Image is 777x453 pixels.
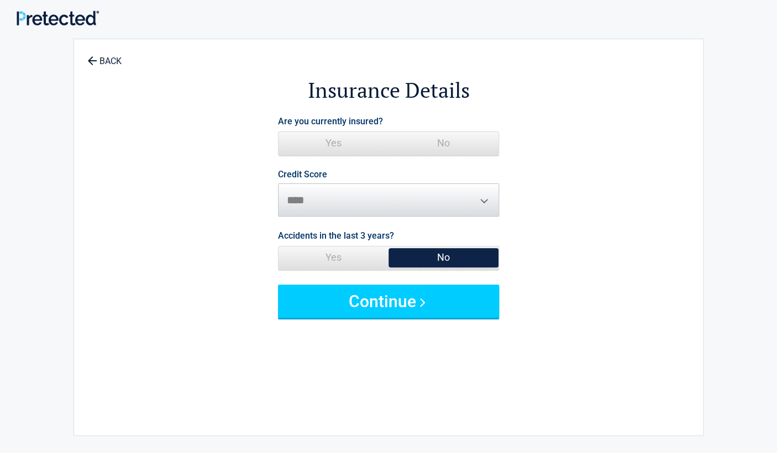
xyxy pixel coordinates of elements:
[389,132,498,154] span: No
[278,170,327,179] label: Credit Score
[135,76,642,104] h2: Insurance Details
[279,132,389,154] span: Yes
[278,228,394,243] label: Accidents in the last 3 years?
[85,46,124,66] a: BACK
[389,246,498,268] span: No
[17,10,99,25] img: Main Logo
[278,114,383,129] label: Are you currently insured?
[279,246,389,268] span: Yes
[278,285,499,318] button: Continue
